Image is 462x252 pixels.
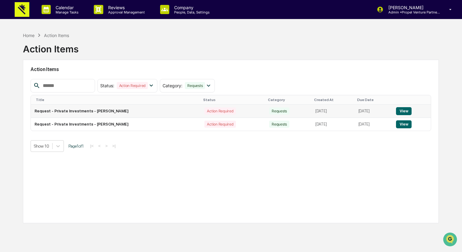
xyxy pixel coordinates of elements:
div: 🖐️ [6,78,11,83]
a: Powered byPylon [43,103,74,108]
div: We're available if you need us! [21,53,77,58]
div: Start new chat [21,47,100,53]
div: Requests [269,121,289,128]
p: Calendar [51,5,82,10]
span: Preclearance [12,77,39,83]
a: 🗄️Attestations [42,75,78,86]
a: View [396,109,412,113]
iframe: Open customer support [442,232,459,248]
button: > [103,143,109,149]
div: Action Required [117,82,148,89]
td: [DATE] [312,105,355,118]
a: 🔎Data Lookup [4,86,41,97]
p: Company [169,5,213,10]
div: 🗄️ [44,78,49,83]
div: Action Required [204,107,236,115]
div: Requests [185,82,205,89]
span: Status : [100,83,114,88]
p: People, Data, Settings [169,10,213,14]
span: Page 1 of 1 [68,144,84,149]
div: Action Required [204,121,236,128]
button: View [396,120,412,128]
td: [DATE] [312,118,355,131]
button: < [97,143,103,149]
img: logo [15,2,29,17]
div: Due Date [357,98,390,102]
p: Admin • Propel Venture Partners Management Co., LLC [383,10,440,14]
p: Manage Tasks [51,10,82,14]
span: Attestations [50,77,76,83]
p: Reviews [103,5,148,10]
a: View [396,122,412,126]
td: [DATE] [355,105,393,118]
span: Pylon [61,104,74,108]
h2: Action Items [31,66,431,72]
button: View [396,107,412,115]
img: 1746055101610-c473b297-6a78-478c-a979-82029cc54cd1 [6,47,17,58]
td: Request - Private Investments - [PERSON_NAME] [31,118,201,131]
div: Created At [314,98,352,102]
a: 🖐️Preclearance [4,75,42,86]
td: Request - Private Investments - [PERSON_NAME] [31,105,201,118]
p: How can we help? [6,13,111,23]
p: [PERSON_NAME] [383,5,440,10]
div: Category [268,98,309,102]
td: [DATE] [355,118,393,131]
div: Status [203,98,263,102]
div: Title [36,98,198,102]
div: Requests [269,107,289,115]
div: Action Items [44,33,69,38]
span: Category : [163,83,182,88]
div: Action Items [23,39,79,55]
p: Approval Management [103,10,148,14]
span: Data Lookup [12,89,38,95]
div: Home [23,33,35,38]
button: Start new chat [104,49,111,56]
button: |< [88,143,95,149]
button: >| [110,143,117,149]
div: 🔎 [6,89,11,94]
